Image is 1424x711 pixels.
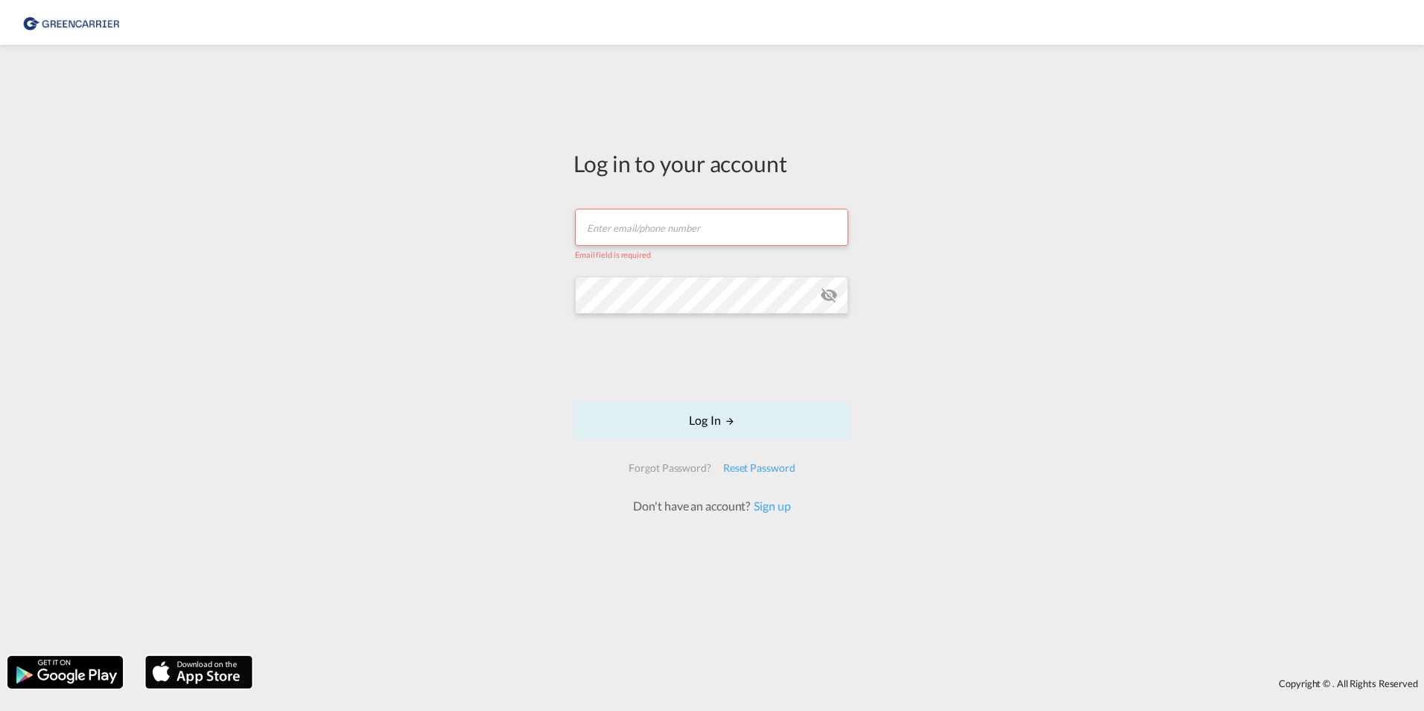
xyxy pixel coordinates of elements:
a: Sign up [750,499,790,513]
div: Forgot Password? [623,455,716,481]
button: LOGIN [573,402,851,439]
div: Reset Password [717,455,801,481]
div: Don't have an account? [617,498,807,514]
img: apple.png [144,654,254,690]
input: Enter email/phone number [575,209,848,246]
div: Copyright © . All Rights Reserved [260,671,1424,696]
img: 1378a7308afe11ef83610d9e779c6b34.png [22,6,123,39]
span: Email field is required [575,250,651,259]
img: google.png [6,654,124,690]
md-icon: icon-eye-off [820,286,838,304]
div: Log in to your account [573,148,851,179]
iframe: reCAPTCHA [599,329,825,387]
